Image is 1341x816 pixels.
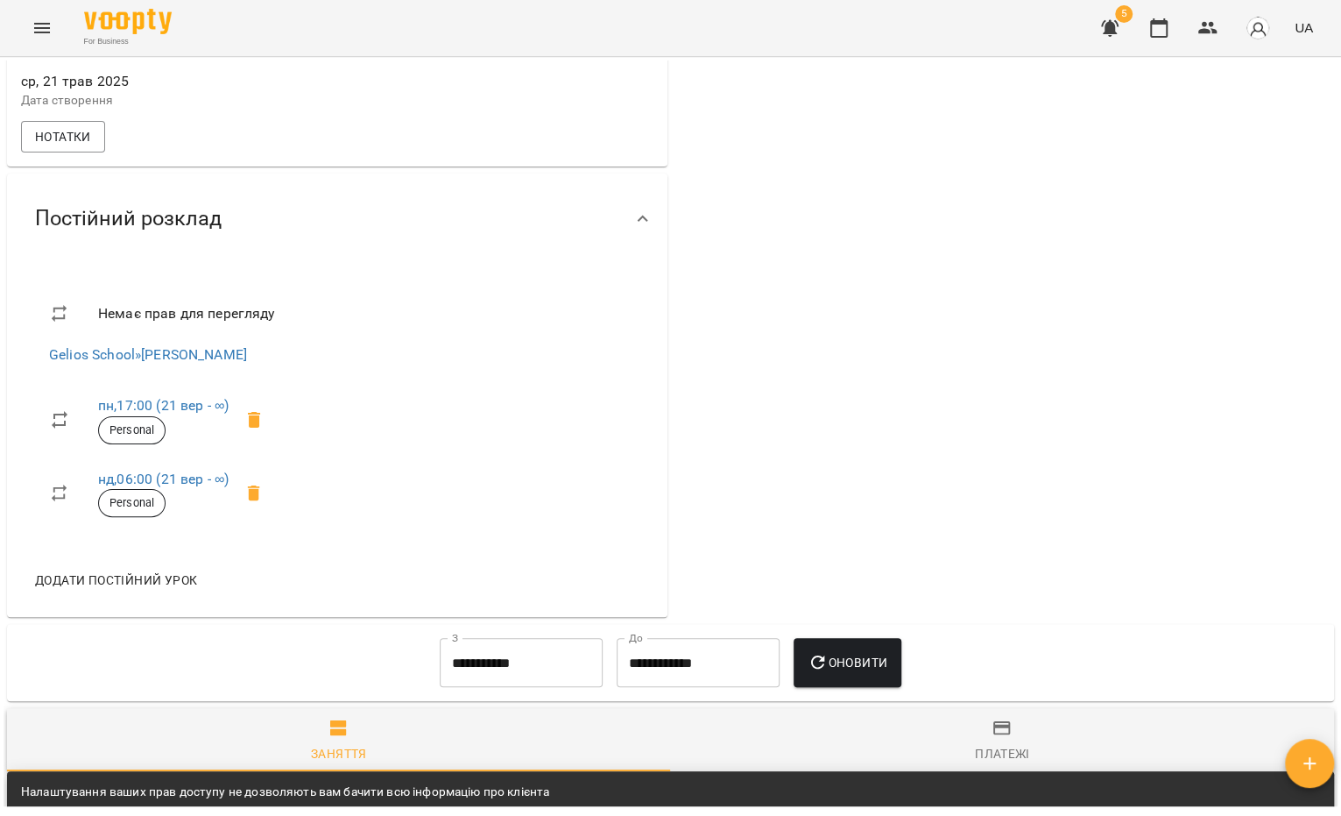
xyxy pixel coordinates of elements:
img: Voopty Logo [84,9,172,34]
span: Немає прав для перегляду [98,303,275,324]
button: Нотатки [21,121,105,153]
div: Платежі [975,743,1030,764]
div: Налаштування ваших прав доступу не дозволяють вам бачити всю інформацію про клієнта [21,777,549,808]
div: Заняття [311,743,367,764]
div: Постійний розклад [7,174,667,264]
span: 5 [1115,5,1133,23]
span: Постійний розклад [35,205,222,232]
button: UA [1288,11,1320,44]
p: Дата створення [21,92,334,110]
button: Menu [21,7,63,49]
span: UA [1295,18,1313,37]
button: Оновити [794,638,901,687]
span: Додати постійний урок [35,570,197,591]
span: Оновити [808,652,887,673]
span: Нотатки [35,126,91,147]
a: пн,17:00 (21 вер - ∞) [98,397,229,414]
span: Видалити приватний урок Фень Юлія нд 06:00 клієнта Тимур Мандрик [233,472,275,514]
img: avatar_s.png [1246,16,1270,40]
a: Gelios School»[PERSON_NAME] [49,346,247,363]
span: ср, 21 трав 2025 [21,71,334,92]
a: нд,06:00 (21 вер - ∞) [98,471,229,487]
span: Personal [99,495,165,511]
span: Personal [99,422,165,438]
button: Додати постійний урок [28,564,204,596]
span: For Business [84,36,172,47]
span: Видалити приватний урок Фень Юлія пн 17:00 клієнта Тимур Мандрик [233,399,275,441]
